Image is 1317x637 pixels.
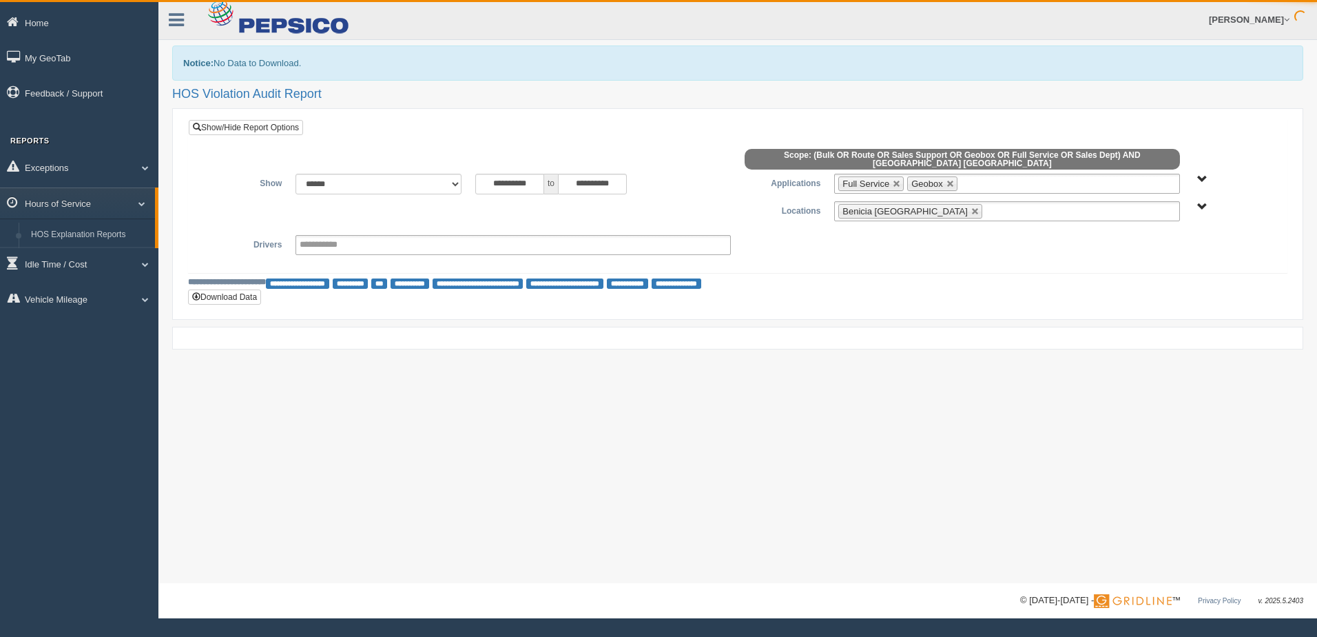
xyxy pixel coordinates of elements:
[172,45,1303,81] div: No Data to Download.
[199,235,289,252] label: Drivers
[738,174,827,190] label: Applications
[25,223,155,247] a: HOS Explanation Reports
[189,120,303,135] a: Show/Hide Report Options
[172,88,1303,101] h2: HOS Violation Audit Report
[842,179,889,189] span: Full Service
[1258,597,1303,605] span: v. 2025.5.2403
[25,247,155,272] a: HOS Violation Audit Reports
[1198,597,1241,605] a: Privacy Policy
[745,149,1180,170] span: Scope: (Bulk OR Route OR Sales Support OR Geobox OR Full Service OR Sales Dept) AND [GEOGRAPHIC_D...
[911,179,943,189] span: Geobox
[544,174,558,194] span: to
[1094,594,1172,608] img: Gridline
[188,290,261,305] button: Download Data
[1020,594,1303,608] div: © [DATE]-[DATE] - ™
[199,174,289,190] label: Show
[738,201,827,218] label: Locations
[183,58,214,68] b: Notice:
[842,206,968,216] span: Benicia [GEOGRAPHIC_DATA]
